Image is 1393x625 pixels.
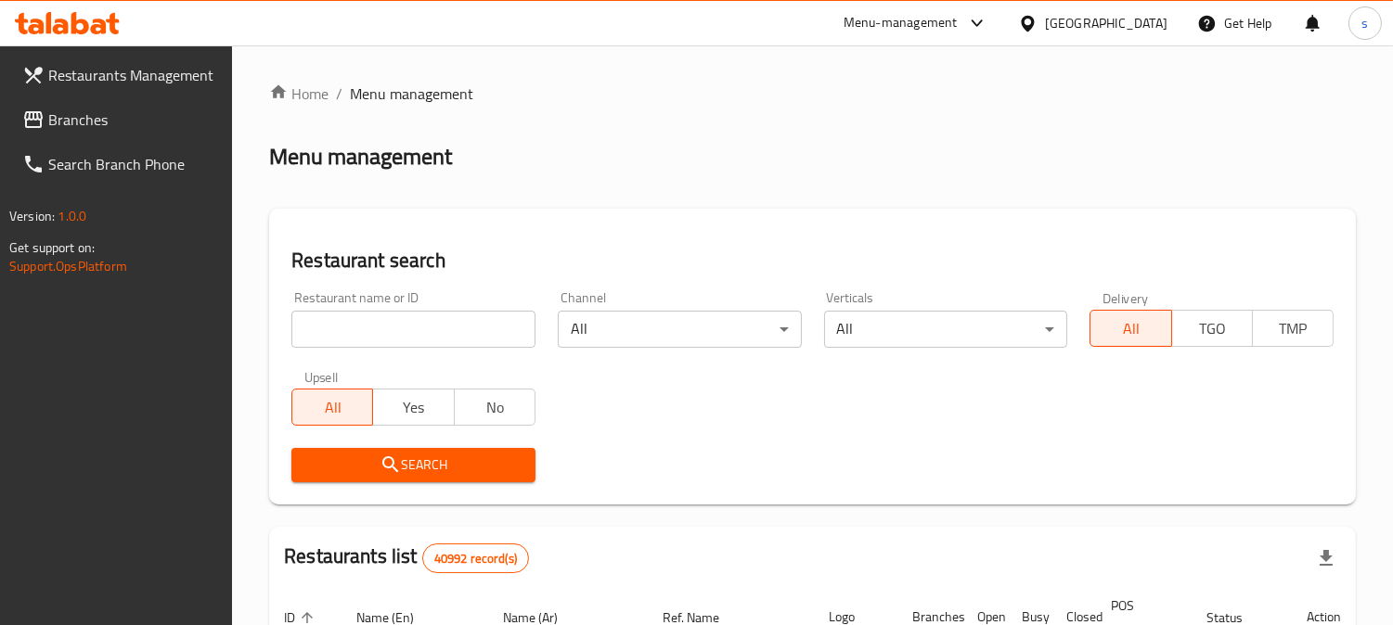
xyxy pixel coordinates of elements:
button: All [1090,310,1171,347]
span: All [1098,315,1164,342]
span: 1.0.0 [58,204,86,228]
div: All [558,311,802,348]
button: Yes [372,389,454,426]
h2: Restaurant search [291,247,1334,274]
div: Total records count [422,543,529,573]
h2: Menu management [269,142,452,172]
span: 40992 record(s) [423,550,528,568]
button: All [291,389,373,426]
span: Menu management [350,83,473,105]
button: Search [291,448,535,482]
div: Menu-management [844,12,958,34]
span: TMP [1260,315,1326,342]
span: Search [306,453,521,477]
span: Version: [9,204,55,228]
label: Upsell [304,370,339,383]
label: Delivery [1103,291,1149,304]
h2: Restaurants list [284,542,529,573]
span: No [462,394,528,421]
div: Export file [1304,536,1348,580]
a: Home [269,83,329,105]
span: TGO [1180,315,1245,342]
span: Get support on: [9,236,95,260]
a: Search Branch Phone [7,142,233,186]
li: / [336,83,342,105]
a: Restaurants Management [7,53,233,97]
a: Branches [7,97,233,142]
div: All [824,311,1068,348]
span: Yes [380,394,446,421]
nav: breadcrumb [269,83,1356,105]
a: Support.OpsPlatform [9,254,127,278]
span: Search Branch Phone [48,153,218,175]
button: No [454,389,535,426]
span: Restaurants Management [48,64,218,86]
button: TGO [1171,310,1253,347]
span: Branches [48,108,218,131]
button: TMP [1252,310,1334,347]
div: [GEOGRAPHIC_DATA] [1045,13,1167,33]
span: s [1361,13,1368,33]
span: All [300,394,366,421]
input: Search for restaurant name or ID.. [291,311,535,348]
